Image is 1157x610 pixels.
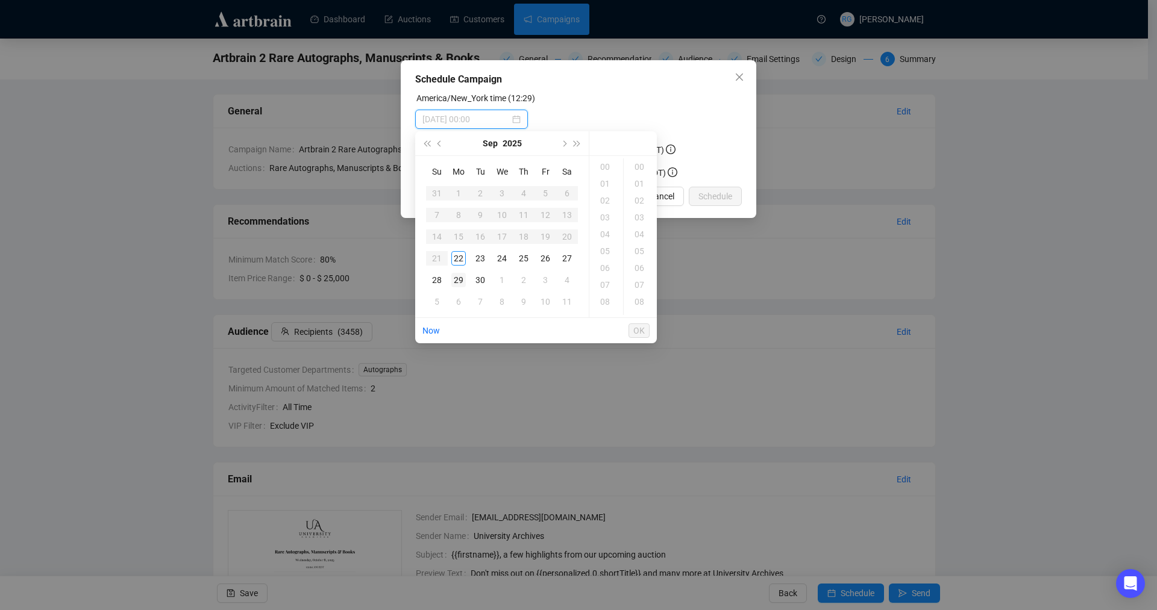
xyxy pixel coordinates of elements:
[639,187,684,206] button: Cancel
[495,273,509,287] div: 1
[535,204,556,226] td: 2025-09-12
[473,273,488,287] div: 30
[469,161,491,182] th: Tu
[538,294,553,309] div: 10
[668,167,677,177] span: info-circle
[513,269,535,291] td: 2025-10-02
[560,208,574,222] div: 13
[556,204,578,226] td: 2025-09-13
[516,251,531,266] div: 25
[592,192,621,209] div: 02
[556,291,578,313] td: 2025-10-11
[469,269,491,291] td: 2025-09-30
[535,269,556,291] td: 2025-10-03
[516,186,531,201] div: 4
[538,208,553,222] div: 12
[451,208,466,222] div: 8
[448,161,469,182] th: Mo
[516,229,531,244] div: 18
[592,260,621,276] div: 06
[1116,569,1145,598] div: Open Intercom Messenger
[557,131,570,155] button: Next month (PageDown)
[626,158,655,175] div: 00
[538,229,553,244] div: 19
[451,251,466,266] div: 22
[426,247,448,269] td: 2025-09-21
[448,247,469,269] td: 2025-09-22
[473,208,488,222] div: 9
[426,226,448,247] td: 2025-09-14
[426,291,448,313] td: 2025-10-05
[560,229,574,244] div: 20
[430,208,444,222] div: 7
[592,310,621,327] div: 09
[426,269,448,291] td: 2025-09-28
[735,72,744,82] span: close
[491,269,513,291] td: 2025-10-01
[491,204,513,226] td: 2025-09-10
[473,229,488,244] div: 16
[535,161,556,182] th: Fr
[491,291,513,313] td: 2025-10-08
[538,251,553,266] div: 26
[626,209,655,226] div: 03
[592,276,621,293] div: 07
[422,113,510,126] input: Select date
[626,192,655,209] div: 02
[495,251,509,266] div: 24
[592,209,621,226] div: 03
[689,187,742,206] button: Schedule
[469,247,491,269] td: 2025-09-23
[592,158,621,175] div: 00
[495,186,509,201] div: 3
[513,182,535,204] td: 2025-09-04
[592,243,621,260] div: 05
[666,145,676,154] span: info-circle
[495,208,509,222] div: 10
[592,293,621,310] div: 08
[495,229,509,244] div: 17
[495,294,509,309] div: 8
[503,131,522,155] button: Choose a year
[626,293,655,310] div: 08
[535,182,556,204] td: 2025-09-05
[483,131,498,155] button: Choose a month
[560,273,574,287] div: 4
[469,204,491,226] td: 2025-09-09
[556,247,578,269] td: 2025-09-27
[626,243,655,260] div: 05
[730,67,749,87] button: Close
[422,326,440,335] a: Now
[626,260,655,276] div: 06
[538,273,553,287] div: 3
[513,226,535,247] td: 2025-09-18
[491,161,513,182] th: We
[513,204,535,226] td: 2025-09-11
[415,72,742,87] div: Schedule Campaign
[560,251,574,266] div: 27
[473,294,488,309] div: 7
[433,131,447,155] button: Previous month (PageUp)
[420,131,433,155] button: Last year (Control + left)
[430,229,444,244] div: 14
[491,182,513,204] td: 2025-09-03
[430,294,444,309] div: 5
[469,291,491,313] td: 2025-10-07
[516,273,531,287] div: 2
[556,269,578,291] td: 2025-10-04
[451,294,466,309] div: 6
[556,161,578,182] th: Sa
[626,276,655,293] div: 07
[451,186,466,201] div: 1
[430,186,444,201] div: 31
[448,269,469,291] td: 2025-09-29
[451,273,466,287] div: 29
[535,247,556,269] td: 2025-09-26
[426,182,448,204] td: 2025-08-31
[426,161,448,182] th: Su
[516,294,531,309] div: 9
[535,291,556,313] td: 2025-10-10
[626,175,655,192] div: 01
[513,247,535,269] td: 2025-09-25
[448,204,469,226] td: 2025-09-08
